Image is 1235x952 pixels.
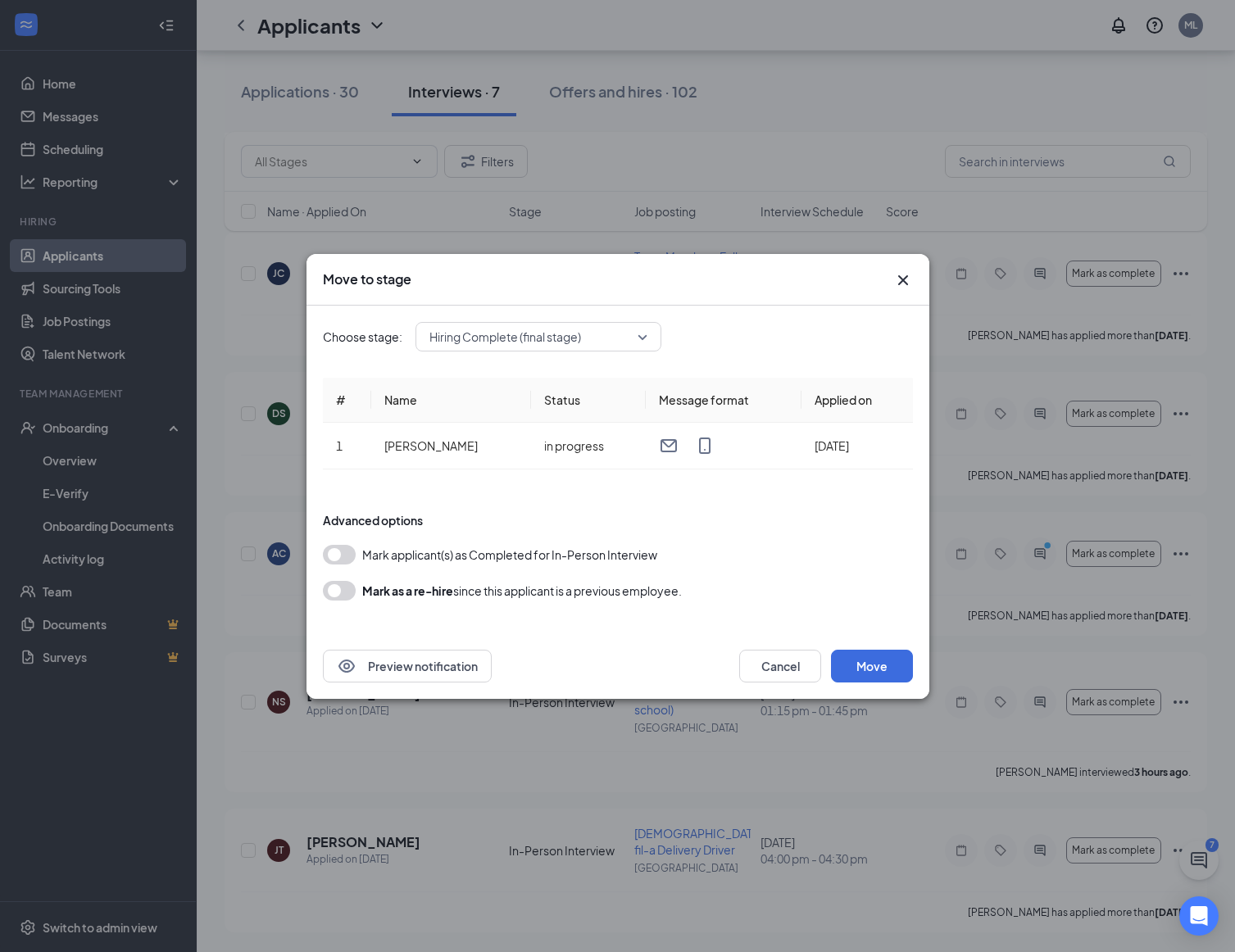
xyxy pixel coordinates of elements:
[1179,896,1219,936] div: Open Intercom Messenger
[695,436,715,456] svg: MobileSms
[646,378,801,423] th: Message format
[323,512,913,528] div: Advanced options
[323,270,411,288] h3: Move to stage
[336,438,343,453] span: 1
[362,545,657,564] span: Mark applicant(s) as Completed for In-Person Interview
[530,423,645,469] td: in progress
[370,378,530,423] th: Name
[739,650,821,682] button: Cancel
[530,378,645,423] th: Status
[893,270,913,290] button: Close
[801,423,912,469] td: [DATE]
[362,581,682,601] div: since this applicant is a previous employee.
[362,583,453,598] b: Mark as a re-hire
[323,328,402,346] span: Choose stage:
[337,656,356,676] svg: Eye
[801,378,912,423] th: Applied on
[370,423,530,469] td: [PERSON_NAME]
[429,324,581,349] span: Hiring Complete (final stage)
[831,650,913,682] button: Move
[893,270,913,290] svg: Cross
[323,650,492,682] button: EyePreview notification
[323,378,371,423] th: #
[659,436,679,456] svg: Email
